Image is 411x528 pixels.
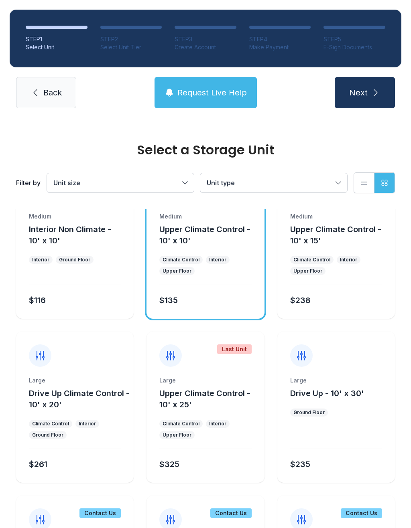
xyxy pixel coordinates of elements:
[249,35,311,43] div: STEP 4
[47,173,194,192] button: Unit size
[29,212,121,221] div: Medium
[29,295,46,306] div: $116
[290,212,382,221] div: Medium
[200,173,347,192] button: Unit type
[29,459,47,470] div: $261
[32,257,49,263] div: Interior
[159,225,250,245] span: Upper Climate Control - 10' x 10'
[159,388,261,410] button: Upper Climate Control - 10' x 25'
[293,268,322,274] div: Upper Floor
[175,43,236,51] div: Create Account
[324,43,385,51] div: E-Sign Documents
[16,144,395,156] div: Select a Storage Unit
[29,388,130,410] button: Drive Up Climate Control - 10' x 20'
[209,421,226,427] div: Interior
[249,43,311,51] div: Make Payment
[159,376,251,384] div: Large
[100,35,162,43] div: STEP 2
[163,257,199,263] div: Climate Control
[79,508,121,518] div: Contact Us
[324,35,385,43] div: STEP 5
[29,225,111,245] span: Interior Non Climate - 10' x 10'
[209,257,226,263] div: Interior
[293,409,325,416] div: Ground Floor
[26,43,87,51] div: Select Unit
[59,257,90,263] div: Ground Floor
[159,388,250,409] span: Upper Climate Control - 10' x 25'
[290,388,364,399] button: Drive Up - 10' x 30'
[159,212,251,221] div: Medium
[32,421,69,427] div: Climate Control
[26,35,87,43] div: STEP 1
[349,87,368,98] span: Next
[79,421,96,427] div: Interior
[290,376,382,384] div: Large
[29,388,130,409] span: Drive Up Climate Control - 10' x 20'
[163,268,191,274] div: Upper Floor
[210,508,252,518] div: Contact Us
[159,295,178,306] div: $135
[177,87,247,98] span: Request Live Help
[100,43,162,51] div: Select Unit Tier
[290,459,310,470] div: $235
[175,35,236,43] div: STEP 3
[32,432,63,438] div: Ground Floor
[163,421,199,427] div: Climate Control
[43,87,62,98] span: Back
[29,376,121,384] div: Large
[16,178,41,188] div: Filter by
[163,432,191,438] div: Upper Floor
[159,224,261,246] button: Upper Climate Control - 10' x 10'
[340,257,357,263] div: Interior
[290,224,392,246] button: Upper Climate Control - 10' x 15'
[293,257,330,263] div: Climate Control
[53,179,80,187] span: Unit size
[29,224,130,246] button: Interior Non Climate - 10' x 10'
[290,388,364,398] span: Drive Up - 10' x 30'
[159,459,179,470] div: $325
[207,179,235,187] span: Unit type
[217,344,252,354] div: Last Unit
[341,508,382,518] div: Contact Us
[290,225,381,245] span: Upper Climate Control - 10' x 15'
[290,295,311,306] div: $238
